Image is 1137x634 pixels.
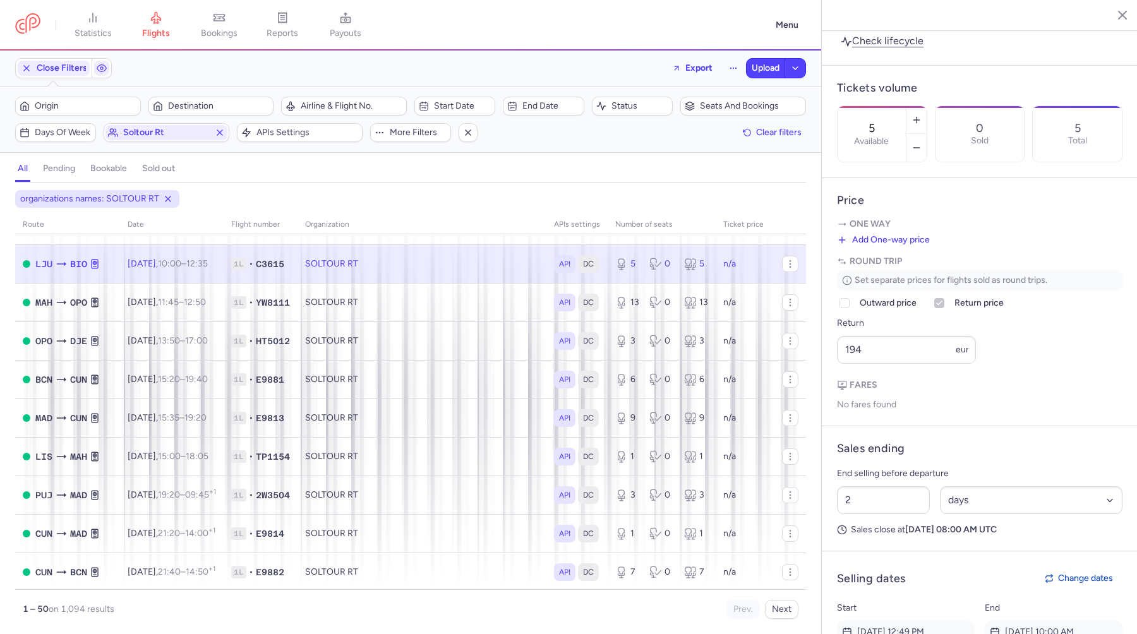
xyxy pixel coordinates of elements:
[249,527,253,540] span: •
[249,335,253,347] span: •
[249,450,253,463] span: •
[70,565,87,579] span: El Prat De Llobregat, Barcelona, Spain
[231,296,246,309] span: 1L
[615,450,639,463] div: 1
[256,373,284,386] span: E9881
[185,489,216,500] time: 09:45
[738,123,806,142] button: Clear filters
[158,451,208,462] span: –
[256,412,284,424] span: E9813
[298,244,546,283] td: SOLTOUR RT
[649,258,673,270] div: 0
[208,526,215,534] sup: +1
[35,101,136,111] span: Origin
[684,373,708,386] div: 6
[35,527,52,541] span: Cancun International, Cancún, Mexico
[434,101,491,111] span: Start date
[684,450,708,463] div: 1
[615,566,639,578] div: 7
[684,296,708,309] div: 13
[186,258,208,269] time: 12:35
[35,128,92,138] span: Days of week
[837,270,1122,290] p: Set separate prices for flights sold as round trips.
[956,344,969,355] span: eur
[583,566,594,578] span: DC
[837,255,1122,268] p: Round trip
[70,488,87,502] span: Barajas, Madrid, Spain
[298,215,546,234] th: organization
[685,63,713,73] span: Export
[854,136,889,147] label: Available
[185,374,208,385] time: 19:40
[723,451,736,462] span: n/a
[23,530,30,537] span: OPEN
[128,297,206,308] span: [DATE],
[231,527,246,540] span: 1L
[231,412,246,424] span: 1L
[839,298,850,308] input: Outward price
[128,566,215,577] span: [DATE],
[837,379,1122,392] p: Fares
[837,466,1122,481] p: End selling before departure
[35,565,52,579] span: Cancun International, Cancún, Mexico
[267,28,298,39] span: reports
[615,527,639,540] div: 1
[546,215,608,234] th: APIs settings
[837,81,1122,95] h4: Tickets volume
[583,296,594,309] span: DC
[90,163,127,174] h4: bookable
[158,528,215,539] span: –
[35,296,52,309] span: Mahon, Minorque, Spain
[70,411,87,425] span: Cancun International, Cancún, Mexico
[237,123,363,142] button: APIs settings
[298,398,546,437] td: SOLTOUR RT
[954,296,1004,311] span: Return price
[142,28,170,39] span: flights
[158,374,208,385] span: –
[249,373,253,386] span: •
[837,601,975,616] p: Start
[684,258,708,270] div: 5
[765,600,798,619] button: Next
[61,11,124,39] a: statistics
[185,528,215,539] time: 14:00
[684,335,708,347] div: 3
[128,258,208,269] span: [DATE],
[188,11,251,39] a: bookings
[971,136,989,146] p: Sold
[201,28,238,39] span: bookings
[256,566,284,578] span: E9882
[837,486,930,514] input: ##
[15,97,141,116] button: Origin
[158,489,216,500] span: –
[37,63,87,73] span: Close Filters
[723,297,736,308] span: n/a
[298,283,546,321] td: SOLTOUR RT
[158,412,207,423] span: –
[256,296,290,309] span: YW8111
[559,412,570,424] span: API
[186,566,215,577] time: 14:50
[723,489,736,500] span: n/a
[231,566,246,578] span: 1L
[70,296,87,309] span: Francisco SÃ¡ Carneiro, Porto, Portugal
[35,257,52,271] span: Brnik, Ljubljana, Slovenia
[256,527,284,540] span: E9814
[209,487,216,496] sup: +1
[185,335,208,346] time: 17:00
[985,601,1122,616] p: End
[905,524,997,535] strong: [DATE] 08:00 AM UTC
[684,412,708,424] div: 9
[70,257,87,271] span: Bilbao, Bilbao, Spain
[837,316,976,331] label: Return
[75,28,112,39] span: statistics
[314,11,377,39] a: payouts
[249,296,253,309] span: •
[158,297,206,308] span: –
[184,297,206,308] time: 12:50
[837,524,1122,535] p: Sales close at
[301,101,402,111] span: Airline & Flight No.
[680,97,806,116] button: Seats and bookings
[249,258,253,270] span: •
[168,101,270,111] span: Destination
